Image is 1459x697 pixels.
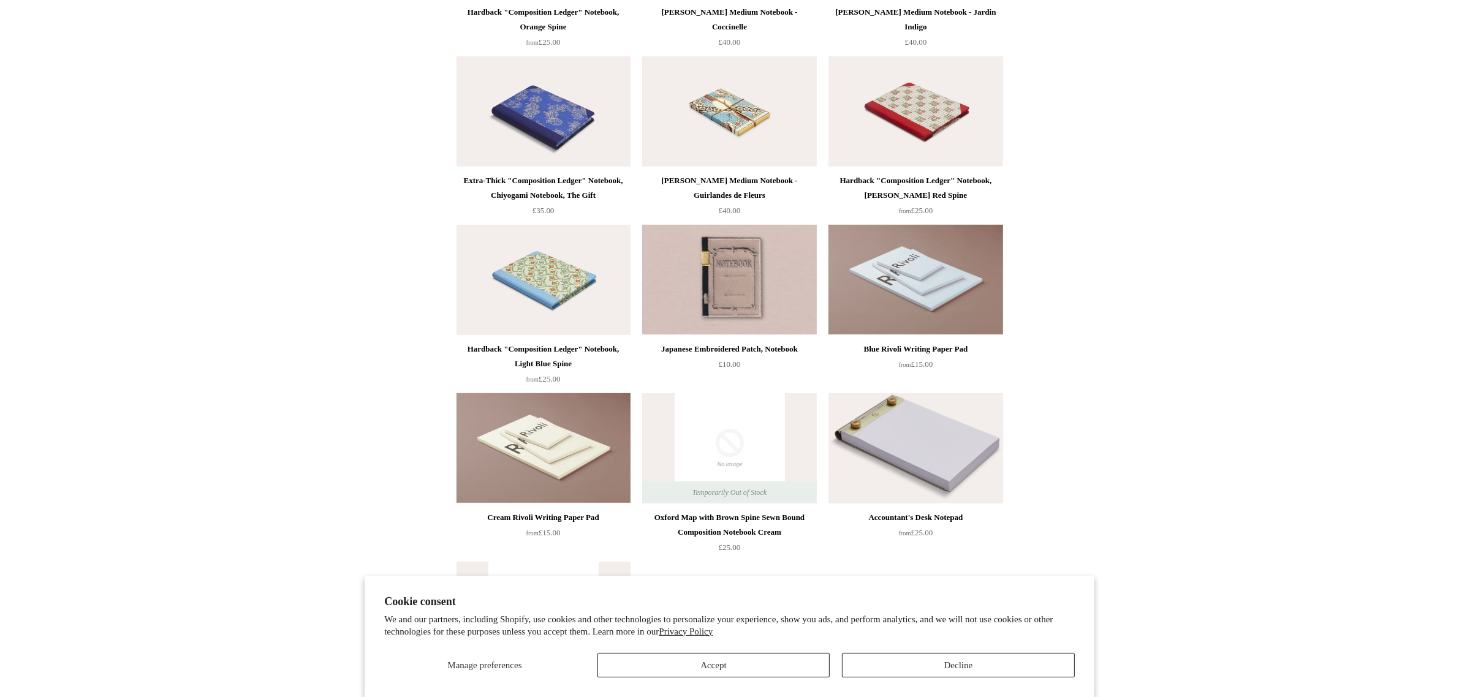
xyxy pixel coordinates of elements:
[645,510,813,540] div: Oxford Map with Brown Spine Sewn Bound Composition Notebook Cream
[832,342,999,356] div: Blue Rivoli Writing Paper Pad
[832,5,999,34] div: [PERSON_NAME] Medium Notebook - Jardin Indigo
[828,56,1002,167] img: Hardback "Composition Ledger" Notebook, Berry Red Spine
[642,5,816,55] a: [PERSON_NAME] Medium Notebook - Coccinelle £40.00
[526,530,539,537] span: from
[642,510,816,560] a: Oxford Map with Brown Spine Sewn Bound Composition Notebook Cream £25.00
[642,173,816,224] a: [PERSON_NAME] Medium Notebook - Guirlandes de Fleurs £40.00
[659,627,713,636] a: Privacy Policy
[526,39,539,46] span: from
[642,56,816,167] a: Antoinette Poisson Medium Notebook - Guirlandes de Fleurs Antoinette Poisson Medium Notebook - Gu...
[719,543,741,552] span: £25.00
[457,173,631,224] a: Extra-Thick "Composition Ledger" Notebook, Chiyogami Notebook, The Gift £35.00
[899,208,911,214] span: from
[457,225,631,335] a: Hardback "Composition Ledger" Notebook, Light Blue Spine Hardback "Composition Ledger" Notebook, ...
[899,361,911,368] span: from
[642,393,816,503] img: no-image-2048-a2addb12_grande.gif
[645,5,813,34] div: [PERSON_NAME] Medium Notebook - Coccinelle
[828,5,1002,55] a: [PERSON_NAME] Medium Notebook - Jardin Indigo £40.00
[460,173,627,203] div: Extra-Thick "Composition Ledger" Notebook, Chiyogami Notebook, The Gift
[457,342,631,392] a: Hardback "Composition Ledger" Notebook, Light Blue Spine from£25.00
[457,562,631,672] img: no-image-2048-a2addb12_grande.gif
[384,595,1075,608] h2: Cookie consent
[460,5,627,34] div: Hardback "Composition Ledger" Notebook, Orange Spine
[457,225,631,335] img: Hardback "Composition Ledger" Notebook, Light Blue Spine
[828,173,1002,224] a: Hardback "Composition Ledger" Notebook, [PERSON_NAME] Red Spine from£25.00
[457,510,631,560] a: Cream Rivoli Writing Paper Pad from£15.00
[642,225,816,335] a: Japanese Embroidered Patch, Notebook Japanese Embroidered Patch, Notebook
[642,393,816,503] a: Temporarily Out of Stock
[526,376,539,383] span: from
[828,56,1002,167] a: Hardback "Composition Ledger" Notebook, Berry Red Spine Hardback "Composition Ledger" Notebook, B...
[526,37,561,47] span: £25.00
[905,37,927,47] span: £40.00
[457,56,631,167] img: Extra-Thick "Composition Ledger" Notebook, Chiyogami Notebook, The Gift
[719,206,741,215] span: £40.00
[645,342,813,356] div: Japanese Embroidered Patch, Notebook
[719,360,741,369] span: £10.00
[457,5,631,55] a: Hardback "Composition Ledger" Notebook, Orange Spine from£25.00
[597,653,830,677] button: Accept
[828,225,1002,335] img: Blue Rivoli Writing Paper Pad
[645,173,813,203] div: [PERSON_NAME] Medium Notebook - Guirlandes de Fleurs
[642,225,816,335] img: Japanese Embroidered Patch, Notebook
[642,342,816,392] a: Japanese Embroidered Patch, Notebook £10.00
[899,528,933,537] span: £25.00
[828,393,1002,503] img: Accountant's Desk Notepad
[447,660,521,670] span: Manage preferences
[384,614,1075,638] p: We and our partners, including Shopify, use cookies and other technologies to personalize your ex...
[460,510,627,525] div: Cream Rivoli Writing Paper Pad
[526,374,561,383] span: £25.00
[828,393,1002,503] a: Accountant's Desk Notepad Accountant's Desk Notepad
[457,393,631,503] img: Cream Rivoli Writing Paper Pad
[842,653,1075,677] button: Decline
[680,481,779,503] span: Temporarily Out of Stock
[457,56,631,167] a: Extra-Thick "Composition Ledger" Notebook, Chiyogami Notebook, The Gift Extra-Thick "Composition ...
[899,206,933,215] span: £25.00
[899,360,933,369] span: £15.00
[828,510,1002,560] a: Accountant's Desk Notepad from£25.00
[832,173,999,203] div: Hardback "Composition Ledger" Notebook, [PERSON_NAME] Red Spine
[457,393,631,503] a: Cream Rivoli Writing Paper Pad Cream Rivoli Writing Paper Pad
[532,206,555,215] span: £35.00
[899,530,911,537] span: from
[828,225,1002,335] a: Blue Rivoli Writing Paper Pad Blue Rivoli Writing Paper Pad
[642,56,816,167] img: Antoinette Poisson Medium Notebook - Guirlandes de Fleurs
[384,653,585,677] button: Manage preferences
[832,510,999,525] div: Accountant's Desk Notepad
[460,342,627,371] div: Hardback "Composition Ledger" Notebook, Light Blue Spine
[526,528,561,537] span: £15.00
[828,342,1002,392] a: Blue Rivoli Writing Paper Pad from£15.00
[719,37,741,47] span: £40.00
